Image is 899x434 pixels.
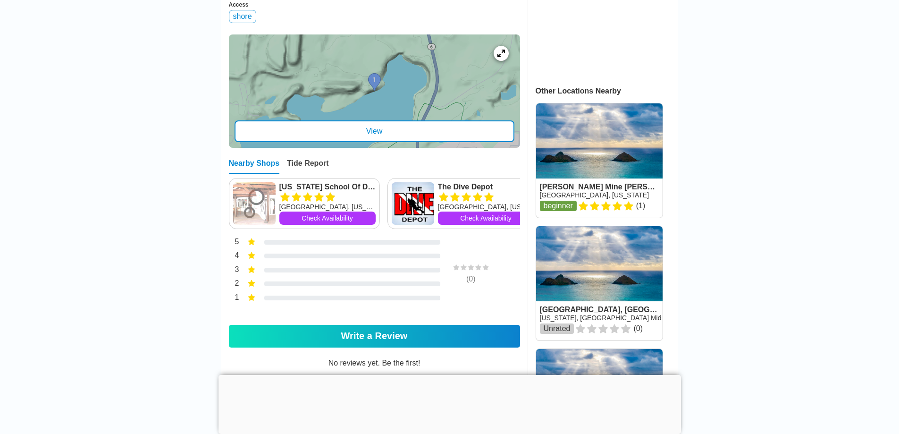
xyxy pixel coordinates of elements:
[229,325,520,348] a: Write a Review
[229,250,239,263] div: 4
[233,182,276,225] img: Minnesota School Of Diving Inc
[438,212,534,225] a: Check Availability
[540,314,662,322] a: [US_STATE], [GEOGRAPHIC_DATA] Mid
[438,182,534,192] a: The Dive Depot
[392,182,434,225] img: The Dive Depot
[279,202,376,212] div: [GEOGRAPHIC_DATA], [US_STATE]
[229,264,239,277] div: 3
[279,182,376,192] a: [US_STATE] School Of Diving Inc
[229,34,520,148] a: entry mapView
[229,292,239,305] div: 1
[229,1,520,8] div: Access
[436,275,506,283] div: ( 0 )
[218,375,681,432] iframe: Advertisement
[279,212,376,225] a: Check Availability
[287,159,329,174] div: Tide Report
[229,278,239,290] div: 2
[229,159,280,174] div: Nearby Shops
[229,359,520,415] div: No reviews yet. Be the first!
[536,87,678,95] div: Other Locations Nearby
[229,237,239,249] div: 5
[438,202,534,212] div: [GEOGRAPHIC_DATA], [US_STATE]
[229,10,256,23] div: shore
[235,120,514,142] div: View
